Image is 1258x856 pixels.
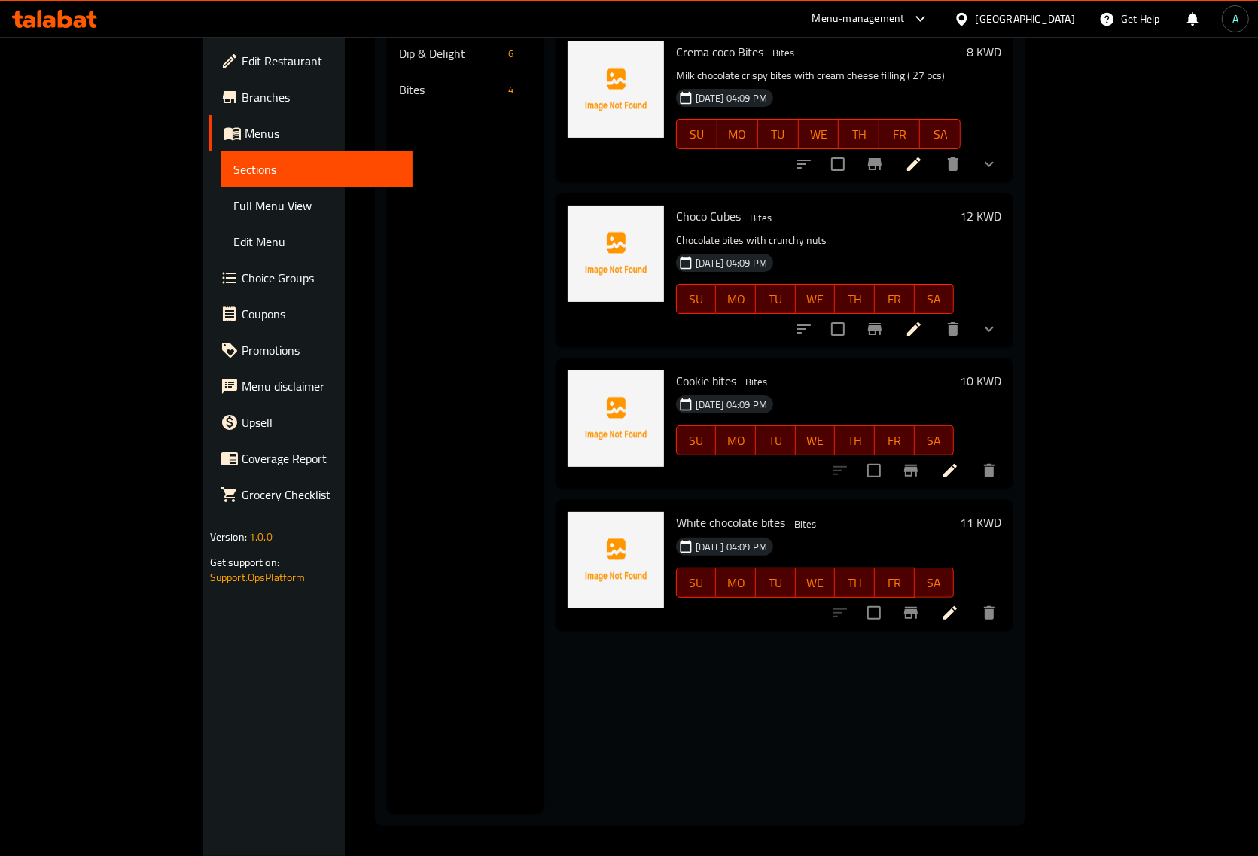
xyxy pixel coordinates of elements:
div: items [502,44,519,62]
nav: Menu sections [387,29,544,114]
span: SA [921,430,949,452]
a: Sections [221,151,413,187]
a: Branches [209,79,413,115]
span: Branches [242,88,401,106]
span: TH [841,288,869,310]
button: FR [875,568,915,598]
a: Support.OpsPlatform [210,568,306,587]
button: delete [935,146,971,182]
button: SU [676,119,717,149]
span: SA [921,572,949,594]
button: MO [716,284,756,314]
a: Edit menu item [941,462,959,480]
span: Edit Restaurant [242,52,401,70]
span: WE [802,572,830,594]
span: Menu disclaimer [242,377,401,395]
div: Bites4 [387,72,544,108]
span: Sections [233,160,401,178]
img: Choco Cubes [568,206,664,302]
button: WE [796,568,836,598]
button: TU [756,568,796,598]
button: TH [839,119,879,149]
span: TU [762,572,790,594]
button: SU [676,568,717,598]
button: MO [717,119,758,149]
span: TH [841,430,869,452]
span: Coupons [242,305,401,323]
span: SA [921,288,949,310]
button: Branch-specific-item [893,595,929,631]
button: TU [758,119,799,149]
button: Branch-specific-item [893,452,929,489]
button: WE [796,425,836,455]
button: SU [676,425,717,455]
span: Select to update [822,148,854,180]
a: Edit Menu [221,224,413,260]
span: Bites [788,516,822,533]
span: [DATE] 04:09 PM [690,91,773,105]
span: Full Menu View [233,196,401,215]
button: Branch-specific-item [857,146,893,182]
a: Upsell [209,404,413,440]
span: MO [722,288,750,310]
span: Bites [739,373,773,391]
a: Edit Restaurant [209,43,413,79]
span: Edit Menu [233,233,401,251]
span: Dip & Delight [399,44,502,62]
span: White chocolate bites [676,511,785,534]
a: Coverage Report [209,440,413,477]
span: SU [683,572,711,594]
span: SU [683,430,711,452]
span: Version: [210,527,247,547]
button: TU [756,284,796,314]
span: FR [881,572,909,594]
span: Coverage Report [242,449,401,468]
button: TH [835,425,875,455]
button: MO [716,568,756,598]
div: [GEOGRAPHIC_DATA] [976,11,1075,27]
span: TU [764,123,793,145]
span: Bites [399,81,502,99]
span: TH [845,123,873,145]
button: Branch-specific-item [857,311,893,347]
a: Full Menu View [221,187,413,224]
span: TU [762,430,790,452]
button: TH [835,568,875,598]
span: SA [926,123,955,145]
span: [DATE] 04:09 PM [690,256,773,270]
h6: 12 KWD [960,206,1001,227]
button: FR [875,284,915,314]
div: items [502,81,519,99]
span: FR [885,123,914,145]
span: Bites [744,209,778,227]
a: Menus [209,115,413,151]
span: WE [805,123,833,145]
span: MO [722,572,750,594]
button: WE [799,119,839,149]
button: delete [971,595,1007,631]
button: SA [915,568,955,598]
div: Bites [788,515,822,533]
span: [DATE] 04:09 PM [690,398,773,412]
button: FR [879,119,920,149]
div: Bites [766,44,800,62]
button: SA [915,284,955,314]
img: Cookie bites [568,370,664,467]
button: SA [915,425,955,455]
button: show more [971,311,1007,347]
svg: Show Choices [980,320,998,338]
a: Promotions [209,332,413,368]
p: Chocolate bites with crunchy nuts [676,231,955,250]
button: WE [796,284,836,314]
span: TU [762,288,790,310]
span: 4 [502,83,519,97]
span: Upsell [242,413,401,431]
span: Promotions [242,341,401,359]
a: Coupons [209,296,413,332]
span: WE [802,430,830,452]
a: Choice Groups [209,260,413,296]
img: White chocolate bites [568,512,664,608]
